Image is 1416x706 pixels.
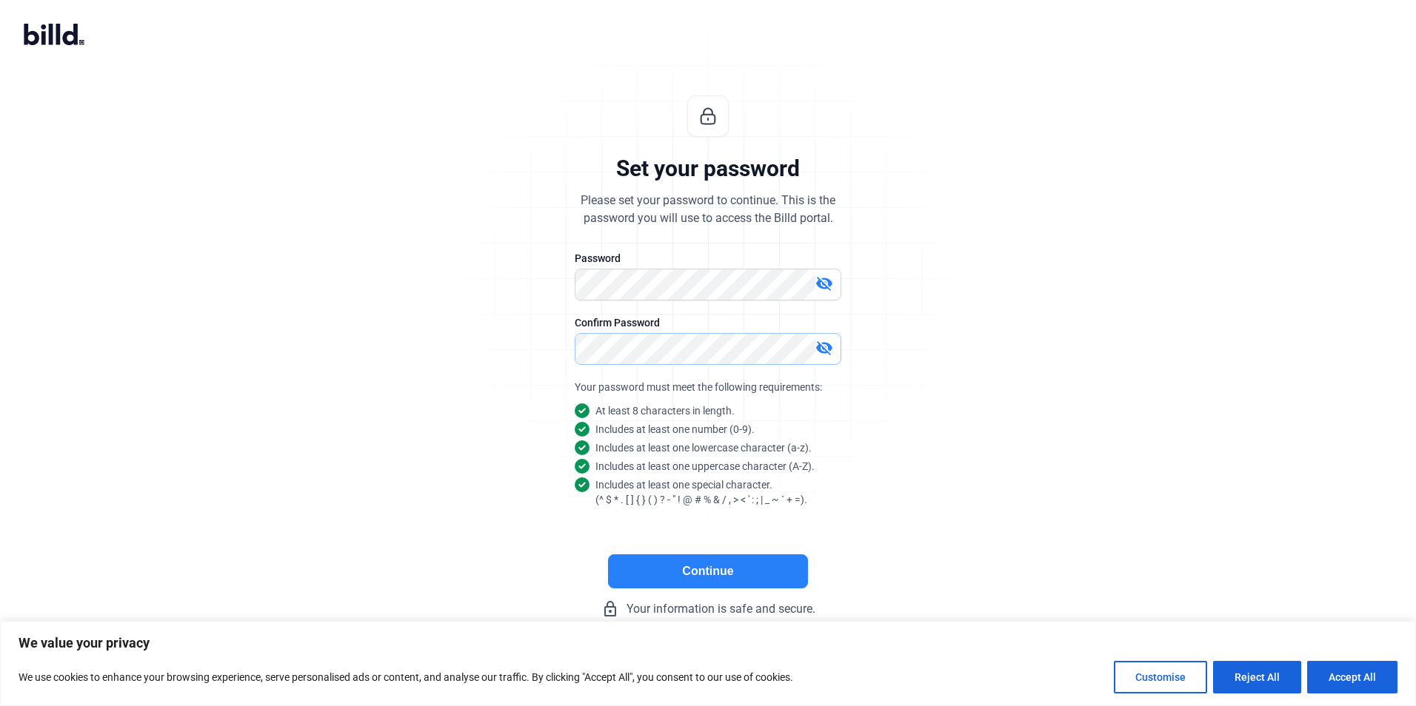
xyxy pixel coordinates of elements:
button: Accept All [1307,661,1397,693]
p: We value your privacy [19,634,1397,652]
snap: Includes at least one number (0-9). [595,422,755,437]
button: Continue [608,554,808,588]
snap: Includes at least one uppercase character (A-Z). [595,459,815,474]
div: Password [575,251,841,266]
mat-icon: visibility_off [815,275,833,292]
p: We use cookies to enhance your browsing experience, serve personalised ads or content, and analys... [19,668,793,686]
button: Customise [1114,661,1207,693]
div: Set your password [616,155,800,183]
snap: Includes at least one lowercase character (a-z). [595,440,812,455]
div: Please set your password to continue. This is the password you will use to access the Billd portal. [581,192,835,227]
mat-icon: visibility_off [815,339,833,357]
div: Your password must meet the following requirements: [575,380,841,394]
snap: Includes at least one special character. (^ $ * . [ ] { } ( ) ? - " ! @ # % & / , > < ' : ; | _ ~... [595,477,807,507]
snap: At least 8 characters in length. [595,403,735,418]
button: Reject All [1213,661,1301,693]
div: Confirm Password [575,315,841,330]
mat-icon: lock_outline [601,600,619,618]
div: Your information is safe and secure. [486,600,930,618]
